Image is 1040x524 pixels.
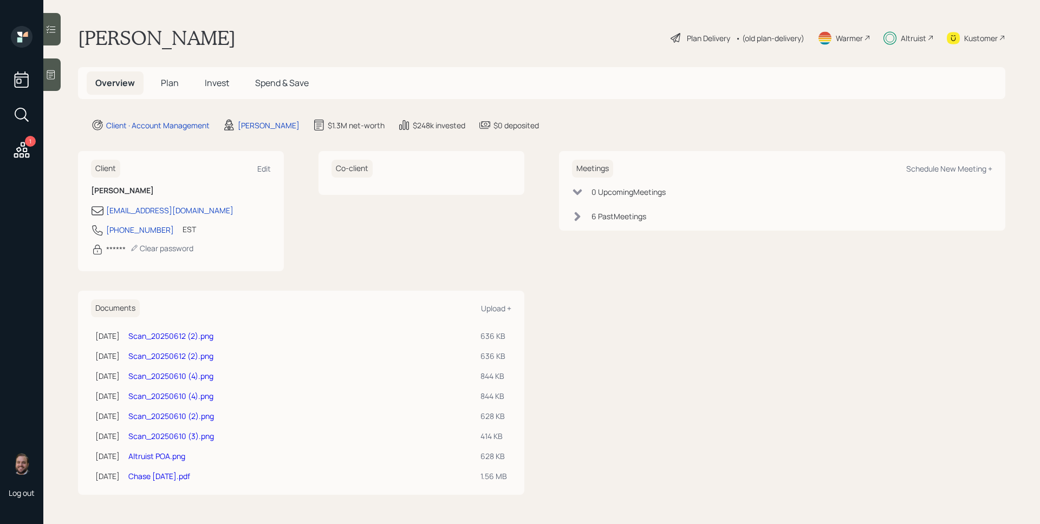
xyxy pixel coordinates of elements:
[25,136,36,147] div: 1
[238,120,300,131] div: [PERSON_NAME]
[205,77,229,89] span: Invest
[128,371,213,381] a: Scan_20250610 (4).png
[328,120,385,131] div: $1.3M net-worth
[572,160,613,178] h6: Meetings
[161,77,179,89] span: Plan
[480,390,507,402] div: 844 KB
[480,410,507,422] div: 628 KB
[480,330,507,342] div: 636 KB
[106,120,210,131] div: Client · Account Management
[331,160,373,178] h6: Co-client
[493,120,539,131] div: $0 deposited
[480,450,507,462] div: 628 KB
[95,470,120,482] div: [DATE]
[95,77,135,89] span: Overview
[901,32,926,44] div: Altruist
[736,32,804,44] div: • (old plan-delivery)
[255,77,309,89] span: Spend & Save
[257,163,271,174] div: Edit
[106,224,174,235] div: [PHONE_NUMBER]
[95,450,120,462] div: [DATE]
[95,330,120,342] div: [DATE]
[95,430,120,442] div: [DATE]
[106,205,233,216] div: [EMAIL_ADDRESS][DOMAIN_NAME]
[128,351,213,361] a: Scan_20250612 (2).png
[95,390,120,402] div: [DATE]
[591,186,666,198] div: 0 Upcoming Meeting s
[480,370,507,382] div: 844 KB
[91,186,271,195] h6: [PERSON_NAME]
[413,120,465,131] div: $248k invested
[183,224,196,235] div: EST
[964,32,998,44] div: Kustomer
[687,32,730,44] div: Plan Delivery
[591,211,646,222] div: 6 Past Meeting s
[480,350,507,362] div: 636 KB
[91,299,140,317] h6: Documents
[95,410,120,422] div: [DATE]
[128,451,185,461] a: Altruist POA.png
[836,32,863,44] div: Warmer
[78,26,236,50] h1: [PERSON_NAME]
[128,331,213,341] a: Scan_20250612 (2).png
[128,391,213,401] a: Scan_20250610 (4).png
[95,370,120,382] div: [DATE]
[95,350,120,362] div: [DATE]
[906,163,992,174] div: Schedule New Meeting +
[9,488,35,498] div: Log out
[480,470,507,482] div: 1.56 MB
[481,303,511,313] div: Upload +
[128,411,214,421] a: Scan_20250610 (2).png
[480,430,507,442] div: 414 KB
[128,471,190,481] a: Chase [DATE].pdf
[11,453,32,475] img: james-distasi-headshot.png
[130,243,193,253] div: Clear password
[91,160,120,178] h6: Client
[128,431,214,441] a: Scan_20250610 (3).png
